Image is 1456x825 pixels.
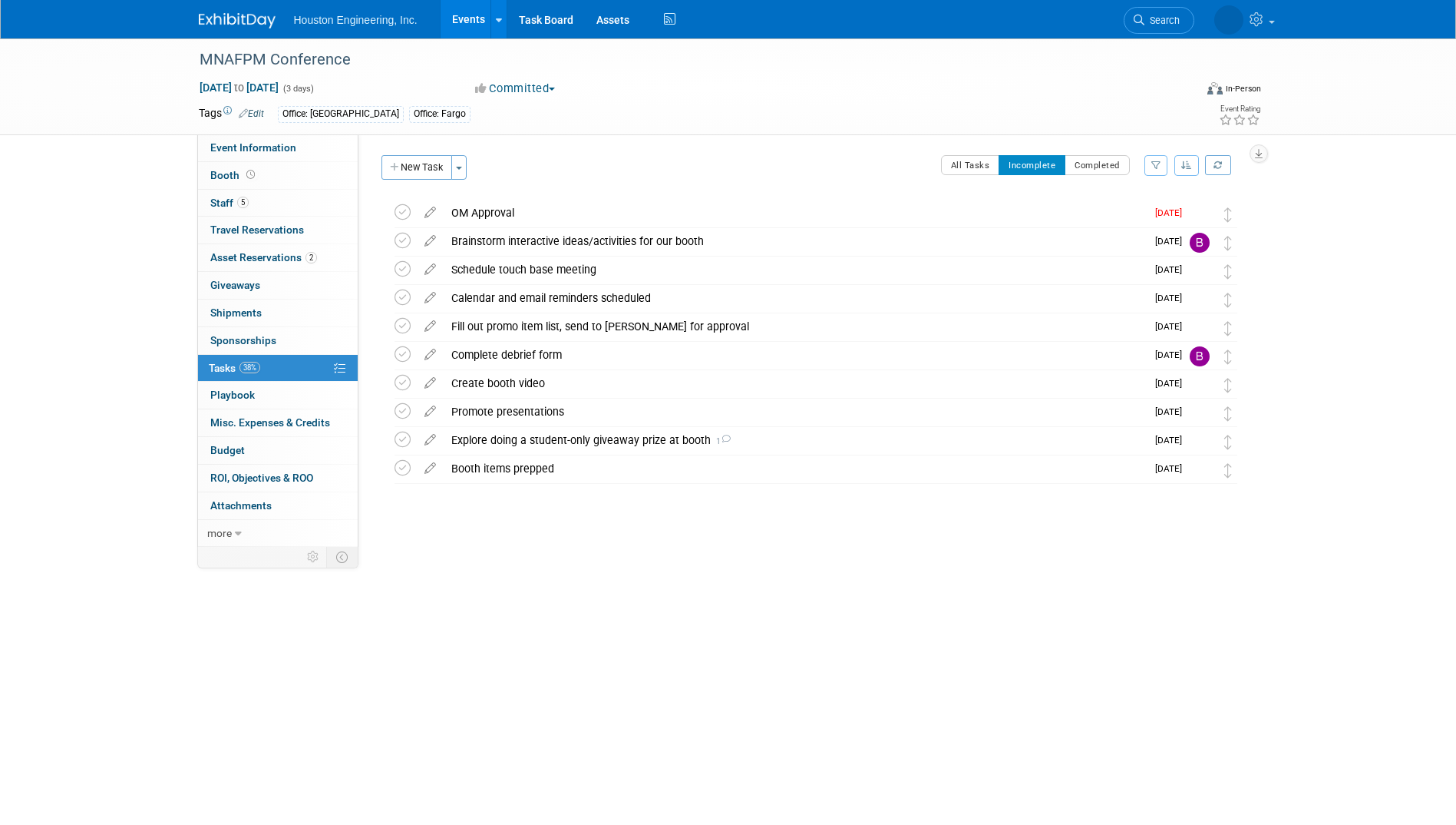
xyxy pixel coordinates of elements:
[417,405,444,419] a: edit
[417,433,444,447] a: edit
[417,206,444,220] a: edit
[1190,460,1210,480] img: Courtney Grandbois
[210,499,272,512] span: Attachments
[282,84,314,94] span: (3 days)
[1155,350,1190,360] span: [DATE]
[1224,264,1232,279] i: Move task
[232,81,246,94] span: to
[198,162,358,189] a: Booth
[198,190,358,217] a: Staff5
[210,334,276,346] span: Sponsorships
[210,197,249,209] span: Staff
[210,251,317,263] span: Asset Reservations
[239,108,264,119] a: Edit
[278,106,404,122] div: Office: [GEOGRAPHIC_DATA]
[444,456,1146,482] div: Booth items prepped
[198,520,358,547] a: more
[1144,15,1180,26] span: Search
[417,348,444,362] a: edit
[1155,321,1190,332] span: [DATE]
[444,342,1146,368] div: Complete debrief form
[444,370,1146,396] div: Create booth video
[1155,207,1190,218] span: [DATE]
[294,14,418,26] span: Houston Engineering, Inc.
[209,362,260,374] span: Tasks
[210,169,258,181] span: Booth
[210,279,260,291] span: Giveaways
[198,300,358,326] a: Shipments
[210,389,255,401] span: Playbook
[1190,233,1210,253] img: Bret Zimmerman
[1224,207,1232,222] i: Move task
[1224,350,1232,364] i: Move task
[199,105,264,123] td: Tags
[1205,155,1231,175] a: Refresh
[1224,463,1232,478] i: Move task
[1190,318,1210,338] img: Courtney Grandbois
[239,362,260,373] span: 38%
[1190,432,1210,452] img: Courtney Grandbois
[999,155,1065,175] button: Incomplete
[711,436,731,446] span: 1
[198,355,358,382] a: Tasks38%
[210,416,330,429] span: Misc. Expenses & Credits
[1224,435,1232,449] i: Move task
[1190,375,1210,395] img: Heidi Joarnt
[1224,236,1232,250] i: Move task
[198,327,358,354] a: Sponsorships
[210,444,245,456] span: Budget
[1104,80,1262,103] div: Event Format
[198,272,358,299] a: Giveaways
[1224,406,1232,421] i: Move task
[1224,321,1232,336] i: Move task
[444,285,1146,311] div: Calendar and email reminders scheduled
[1155,463,1190,474] span: [DATE]
[417,376,444,390] a: edit
[198,134,358,161] a: Event Information
[1155,236,1190,247] span: [DATE]
[444,228,1146,254] div: Brainstorm interactive ideas/activities for our booth
[210,306,262,319] span: Shipments
[444,200,1146,226] div: OM Approval
[198,217,358,244] a: Travel Reservations
[210,472,313,484] span: ROI, Objectives & ROO
[199,13,276,28] img: ExhibitDay
[470,81,561,97] button: Committed
[1155,435,1190,446] span: [DATE]
[198,244,358,271] a: Asset Reservations2
[1214,5,1243,35] img: Courtney Grandbois
[1190,204,1210,224] img: Heidi Joarnt
[1065,155,1130,175] button: Completed
[243,169,258,181] span: Booth not reserved yet
[326,547,358,567] td: Toggle Event Tabs
[444,257,1146,283] div: Schedule touch base meeting
[1155,406,1190,417] span: [DATE]
[1207,82,1223,94] img: Format-Inperson.png
[198,492,358,519] a: Attachments
[194,46,1171,74] div: MNAFPM Conference
[417,462,444,475] a: edit
[1224,378,1232,393] i: Move task
[444,399,1146,425] div: Promote presentations
[300,547,327,567] td: Personalize Event Tab Strip
[381,155,452,180] button: New Task
[1219,105,1260,113] div: Event Rating
[1190,290,1210,310] img: Heidi Joarnt
[1224,293,1232,307] i: Move task
[198,465,358,492] a: ROI, Objectives & ROO
[1124,7,1194,34] a: Search
[444,427,1146,453] div: Explore doing a student-only giveaway prize at booth
[417,291,444,305] a: edit
[1190,403,1210,423] img: Heidi Joarnt
[417,320,444,333] a: edit
[199,81,279,94] span: [DATE] [DATE]
[237,197,249,208] span: 5
[1155,378,1190,389] span: [DATE]
[305,252,317,263] span: 2
[1155,293,1190,303] span: [DATE]
[444,313,1146,340] div: Fill out promo item list, send to [PERSON_NAME] for approval
[198,409,358,436] a: Misc. Expenses & Credits
[1190,261,1210,281] img: Heidi Joarnt
[210,141,296,154] span: Event Information
[417,234,444,248] a: edit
